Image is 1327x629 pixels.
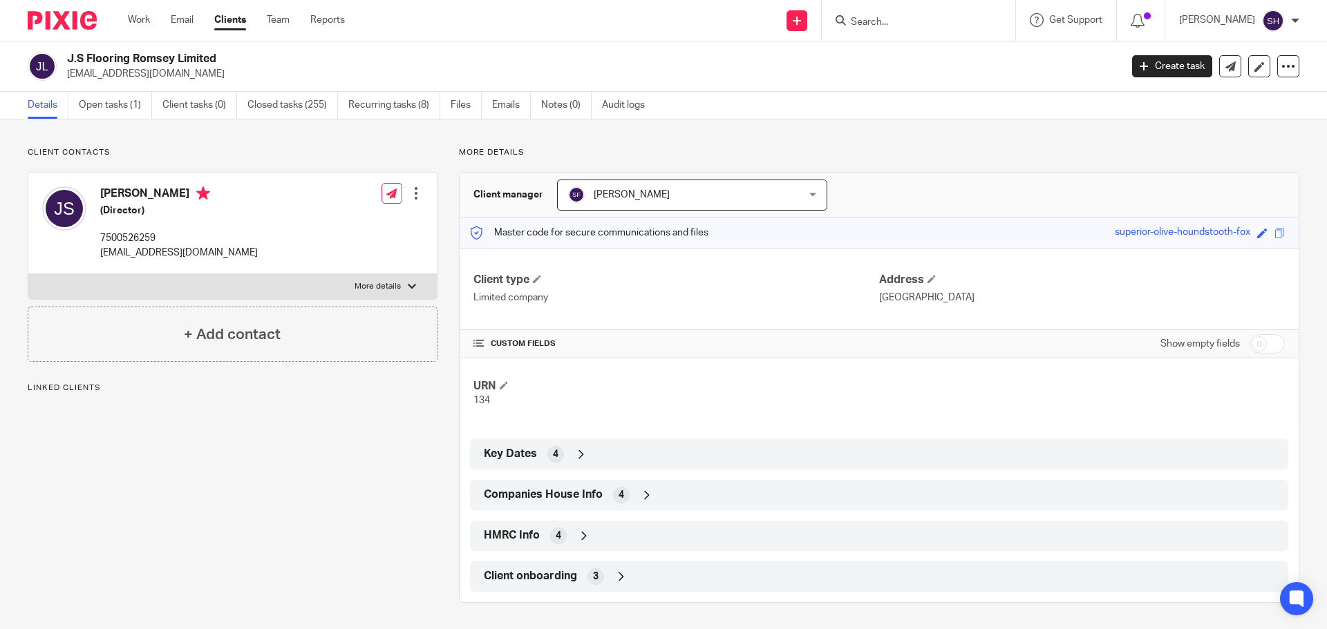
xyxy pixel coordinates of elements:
[100,246,258,260] p: [EMAIL_ADDRESS][DOMAIN_NAME]
[28,147,437,158] p: Client contacts
[28,92,68,119] a: Details
[28,52,57,81] img: svg%3E
[128,13,150,27] a: Work
[849,17,974,29] input: Search
[602,92,655,119] a: Audit logs
[28,11,97,30] img: Pixie
[1179,13,1255,27] p: [PERSON_NAME]
[492,92,531,119] a: Emails
[473,338,879,349] h4: CUSTOM FIELDS
[473,188,543,202] h3: Client manager
[879,273,1285,287] h4: Address
[100,186,258,204] h4: [PERSON_NAME]
[171,13,194,27] a: Email
[196,186,210,200] i: Primary
[470,226,708,240] p: Master code for secure communications and files
[473,273,879,287] h4: Client type
[473,379,879,394] h4: URN
[541,92,592,119] a: Notes (0)
[1160,337,1240,351] label: Show empty fields
[348,92,440,119] a: Recurring tasks (8)
[1262,10,1284,32] img: svg%3E
[484,528,540,543] span: HMRC Info
[484,569,577,583] span: Client onboarding
[459,147,1299,158] p: More details
[1132,55,1212,77] a: Create task
[355,281,401,292] p: More details
[100,231,258,245] p: 7500526259
[162,92,237,119] a: Client tasks (0)
[67,67,1111,81] p: [EMAIL_ADDRESS][DOMAIN_NAME]
[484,447,537,461] span: Key Dates
[553,447,558,461] span: 4
[594,190,670,200] span: [PERSON_NAME]
[100,204,258,217] h5: (Director)
[310,13,345,27] a: Reports
[79,92,152,119] a: Open tasks (1)
[28,383,437,394] p: Linked clients
[214,13,246,27] a: Clients
[184,324,281,345] h4: + Add contact
[593,570,599,583] span: 3
[484,487,603,502] span: Companies House Info
[267,13,290,27] a: Team
[1049,15,1102,25] span: Get Support
[619,488,624,502] span: 4
[879,291,1285,304] p: [GEOGRAPHIC_DATA]
[42,186,86,231] img: svg%3E
[473,291,879,304] p: Limited company
[568,186,585,203] img: svg%3E
[473,396,490,405] span: 134
[451,92,482,119] a: Files
[67,52,903,66] h2: J.S Flooring Romsey Limited
[556,529,561,543] span: 4
[247,92,338,119] a: Closed tasks (255)
[1115,225,1250,241] div: superior-olive-houndstooth-fox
